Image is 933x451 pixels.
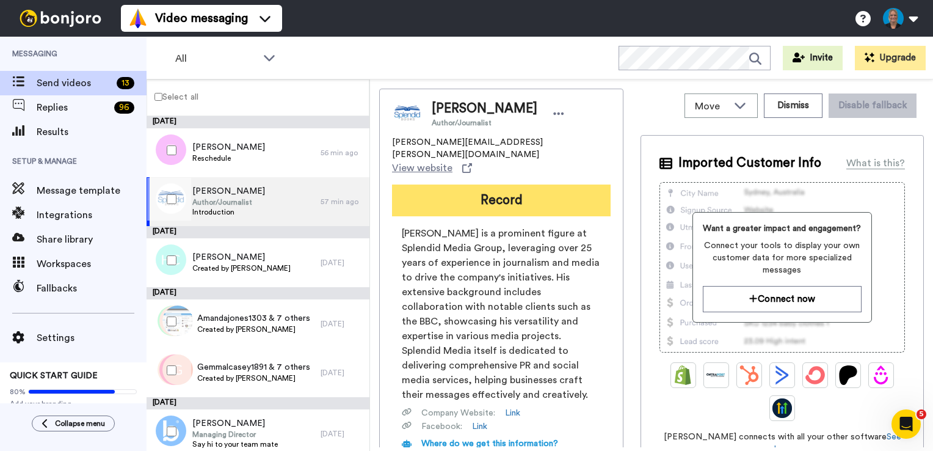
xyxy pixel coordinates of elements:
[505,407,520,419] a: Link
[32,416,115,431] button: Collapse menu
[37,76,112,90] span: Send videos
[117,77,134,89] div: 13
[128,9,148,28] img: vm-color.svg
[321,258,363,268] div: [DATE]
[695,99,728,114] span: Move
[321,368,363,378] div: [DATE]
[421,439,558,448] span: Where do we get this information?
[402,226,601,402] span: [PERSON_NAME] is a prominent figure at Splendid Media Group, leveraging over 25 years of experien...
[392,161,472,175] a: View website
[772,398,792,418] img: GoHighLevel
[155,10,248,27] span: Video messaging
[706,365,726,385] img: Ontraport
[192,430,278,439] span: Managing Director
[37,257,147,271] span: Workspaces
[10,387,26,397] span: 80%
[891,409,921,439] iframe: Intercom live chat
[147,397,369,409] div: [DATE]
[472,420,487,433] a: Link
[805,365,825,385] img: ConvertKit
[917,409,926,419] span: 5
[37,183,147,198] span: Message template
[871,365,891,385] img: Drip
[846,156,905,170] div: What is this?
[829,94,917,118] button: Disable fallback
[147,116,369,128] div: [DATE]
[37,232,147,247] span: Share library
[703,222,862,235] span: Want a greater impact and engagement?
[855,46,926,70] button: Upgrade
[392,136,611,161] span: [PERSON_NAME][EMAIL_ADDRESS][PERSON_NAME][DOMAIN_NAME]
[192,263,291,273] span: Created by [PERSON_NAME]
[321,429,363,439] div: [DATE]
[838,365,858,385] img: Patreon
[321,319,363,329] div: [DATE]
[147,89,198,104] label: Select all
[192,439,278,449] span: Say hi to your team mate
[10,399,137,409] span: Add your branding
[772,365,792,385] img: ActiveCampaign
[192,153,265,163] span: Reschedule
[37,125,147,139] span: Results
[15,10,106,27] img: bj-logo-header-white.svg
[321,148,363,158] div: 56 min ago
[192,417,278,430] span: [PERSON_NAME]
[764,94,822,118] button: Dismiss
[392,161,452,175] span: View website
[147,287,369,299] div: [DATE]
[703,286,862,312] button: Connect now
[739,365,759,385] img: Hubspot
[197,312,310,324] span: Amandajones1303 & 7 others
[392,185,611,216] button: Record
[55,419,105,428] span: Collapse menu
[192,185,265,197] span: [PERSON_NAME]
[154,93,162,101] input: Select all
[147,226,369,238] div: [DATE]
[678,154,821,172] span: Imported Customer Info
[192,141,265,153] span: [PERSON_NAME]
[175,51,257,66] span: All
[197,373,310,383] span: Created by [PERSON_NAME]
[673,365,693,385] img: Shopify
[321,197,363,207] div: 57 min ago
[192,197,265,207] span: Author/Journalist
[783,46,843,70] button: Invite
[392,98,423,129] img: Image of Steve Clark
[703,240,862,276] span: Connect your tools to display your own customer data for more specialized messages
[197,324,310,334] span: Created by [PERSON_NAME]
[10,372,98,380] span: QUICK START GUIDE
[37,100,109,115] span: Replies
[432,118,537,128] span: Author/Journalist
[421,407,495,419] span: Company Website :
[192,207,265,217] span: Introduction
[114,101,134,114] div: 96
[192,251,291,263] span: [PERSON_NAME]
[432,100,537,118] span: [PERSON_NAME]
[37,281,147,296] span: Fallbacks
[37,208,147,222] span: Integrations
[37,331,147,345] span: Settings
[197,361,310,373] span: Gemmalcasey1891 & 7 others
[421,420,462,433] span: Facebook :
